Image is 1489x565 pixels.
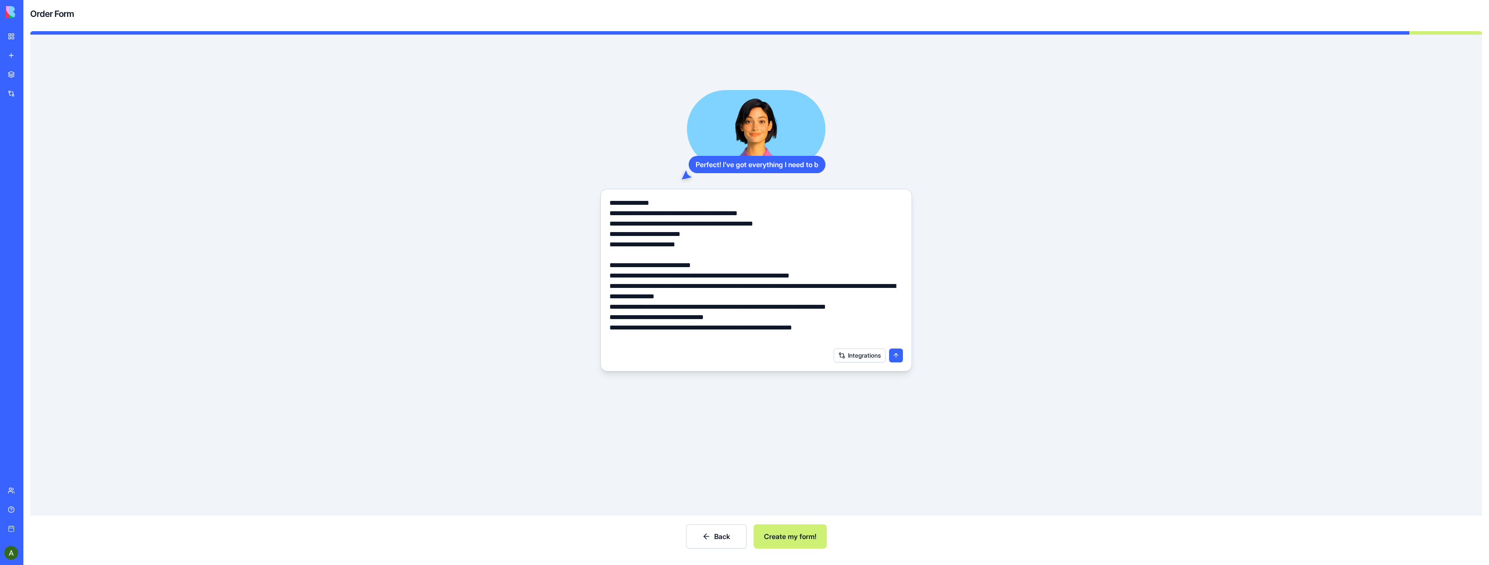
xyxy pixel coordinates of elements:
[30,8,74,20] h4: Order Form
[686,524,747,549] button: Back
[754,524,827,549] button: Create my form!
[834,349,886,362] button: Integrations
[689,156,825,173] div: Perfect! I've got everything I need to b
[6,6,60,18] img: logo
[4,546,18,560] img: ACg8ocLaum8W4UAu5T3-tPZi2L4I82YGX0Ti9oHIG6EAG0p4yx9XDg=s96-c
